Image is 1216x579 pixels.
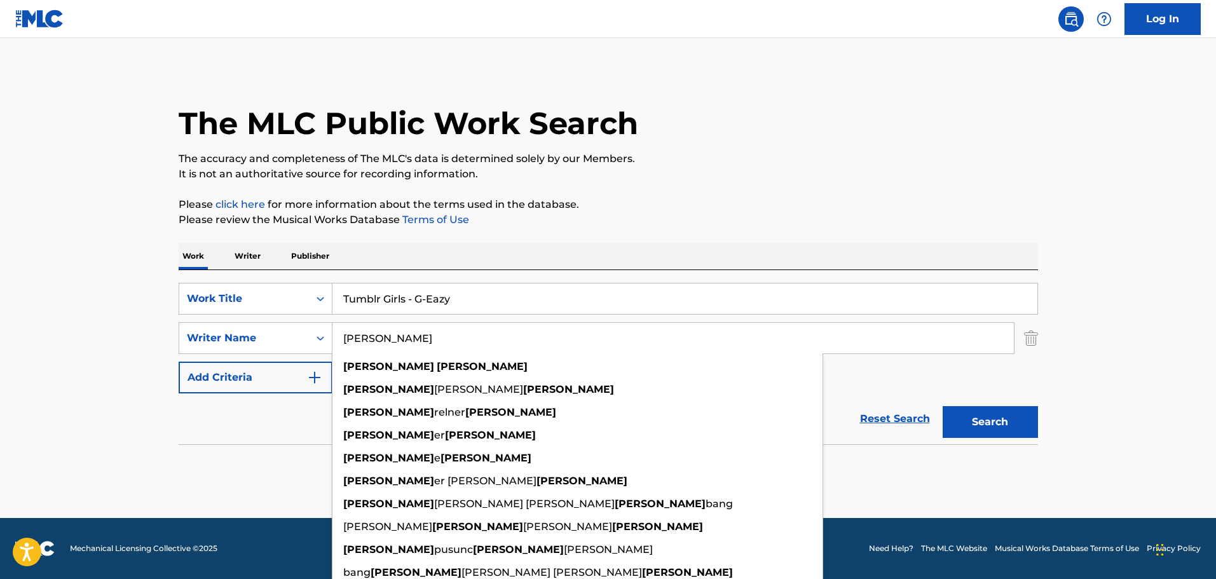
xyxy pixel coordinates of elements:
[465,406,556,418] strong: [PERSON_NAME]
[343,498,434,510] strong: [PERSON_NAME]
[869,543,913,554] a: Need Help?
[179,151,1038,167] p: The accuracy and completeness of The MLC's data is determined solely by our Members.
[343,406,434,418] strong: [PERSON_NAME]
[441,452,531,464] strong: [PERSON_NAME]
[343,360,434,372] strong: [PERSON_NAME]
[70,543,217,554] span: Mechanical Licensing Collective © 2025
[179,197,1038,212] p: Please for more information about the terms used in the database.
[179,104,638,142] h1: The MLC Public Work Search
[343,383,434,395] strong: [PERSON_NAME]
[432,521,523,533] strong: [PERSON_NAME]
[343,566,371,578] span: bang
[434,475,536,487] span: er [PERSON_NAME]
[287,243,333,269] p: Publisher
[179,283,1038,444] form: Search Form
[187,330,301,346] div: Writer Name
[1058,6,1084,32] a: Public Search
[523,383,614,395] strong: [PERSON_NAME]
[473,543,564,555] strong: [PERSON_NAME]
[434,452,441,464] span: e
[343,429,434,441] strong: [PERSON_NAME]
[437,360,528,372] strong: [PERSON_NAME]
[523,521,612,533] span: [PERSON_NAME]
[434,429,445,441] span: er
[179,243,208,269] p: Work
[307,370,322,385] img: 9d2ae6d4665cec9f34b9.svg
[434,543,473,555] span: pusunc
[371,566,461,578] strong: [PERSON_NAME]
[15,541,55,556] img: logo
[434,383,523,395] span: [PERSON_NAME]
[179,167,1038,182] p: It is not an authoritative source for recording information.
[1096,11,1112,27] img: help
[612,521,703,533] strong: [PERSON_NAME]
[343,521,432,533] span: [PERSON_NAME]
[343,475,434,487] strong: [PERSON_NAME]
[15,10,64,28] img: MLC Logo
[564,543,653,555] span: [PERSON_NAME]
[1063,11,1079,27] img: search
[1124,3,1201,35] a: Log In
[1152,518,1216,579] iframe: Chat Widget
[343,543,434,555] strong: [PERSON_NAME]
[445,429,536,441] strong: [PERSON_NAME]
[854,405,936,433] a: Reset Search
[1091,6,1117,32] div: Help
[615,498,706,510] strong: [PERSON_NAME]
[179,362,332,393] button: Add Criteria
[1024,322,1038,354] img: Delete Criterion
[943,406,1038,438] button: Search
[461,566,642,578] span: [PERSON_NAME] [PERSON_NAME]
[995,543,1139,554] a: Musical Works Database Terms of Use
[187,291,301,306] div: Work Title
[215,198,265,210] a: click here
[642,566,733,578] strong: [PERSON_NAME]
[706,498,733,510] span: bang
[400,214,469,226] a: Terms of Use
[179,212,1038,228] p: Please review the Musical Works Database
[536,475,627,487] strong: [PERSON_NAME]
[434,498,615,510] span: [PERSON_NAME] [PERSON_NAME]
[1156,531,1164,569] div: Drag
[921,543,987,554] a: The MLC Website
[1147,543,1201,554] a: Privacy Policy
[231,243,264,269] p: Writer
[434,406,465,418] span: relner
[343,452,434,464] strong: [PERSON_NAME]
